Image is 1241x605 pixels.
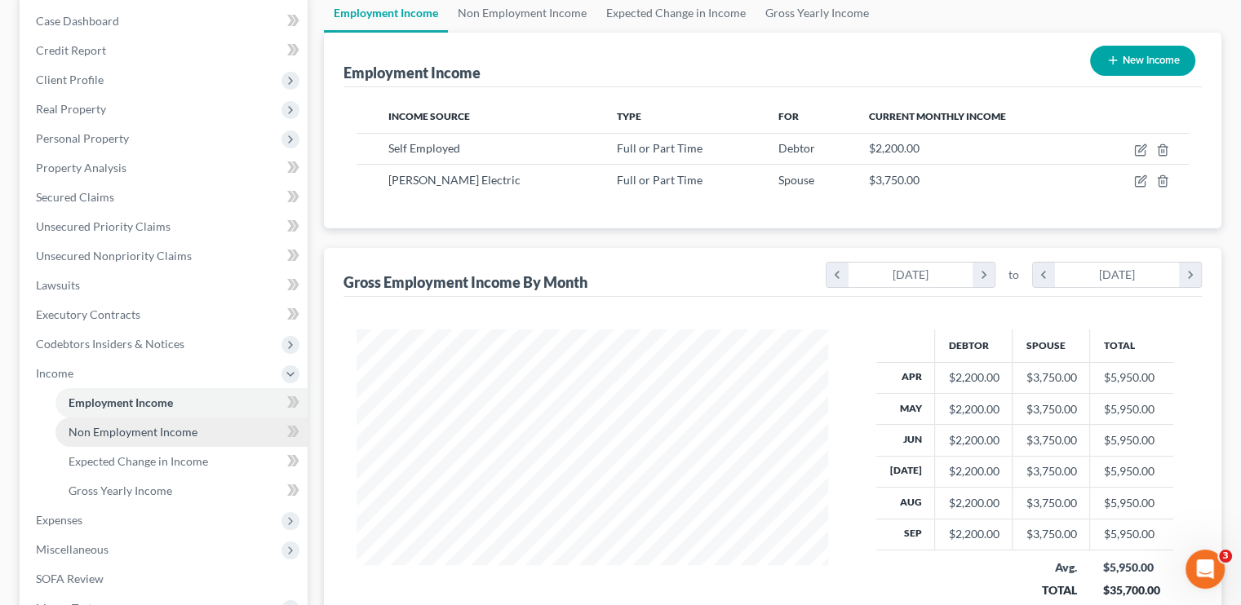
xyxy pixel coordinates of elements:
[23,7,308,36] a: Case Dashboard
[343,63,481,82] div: Employment Income
[1013,329,1090,362] th: Spouse
[1090,393,1173,424] td: $5,950.00
[948,526,999,542] div: $2,200.00
[388,110,470,122] span: Income Source
[36,249,192,263] span: Unsecured Nonpriority Claims
[1008,267,1019,283] span: to
[388,173,521,187] span: [PERSON_NAME] Electric
[69,425,197,439] span: Non Employment Income
[876,519,935,550] th: Sep
[1090,362,1173,393] td: $5,950.00
[948,369,999,386] div: $2,200.00
[1026,401,1076,417] div: $3,750.00
[36,73,104,86] span: Client Profile
[343,272,587,292] div: Gross Employment Income By Month
[1090,425,1173,456] td: $5,950.00
[69,454,208,468] span: Expected Change in Income
[23,183,308,212] a: Secured Claims
[1103,559,1160,576] div: $5,950.00
[869,141,920,155] span: $2,200.00
[1026,369,1076,386] div: $3,750.00
[36,572,104,585] span: SOFA Review
[1026,559,1077,576] div: Avg.
[876,393,935,424] th: May
[617,141,702,155] span: Full or Part Time
[1090,519,1173,550] td: $5,950.00
[778,110,799,122] span: For
[948,463,999,479] div: $2,200.00
[948,432,999,448] div: $2,200.00
[36,102,106,116] span: Real Property
[948,401,999,417] div: $2,200.00
[1090,329,1173,362] th: Total
[23,300,308,329] a: Executory Contracts
[36,131,129,145] span: Personal Property
[388,141,460,155] span: Self Employed
[869,110,1006,122] span: Current Monthly Income
[36,513,82,527] span: Expenses
[1026,463,1076,479] div: $3,750.00
[55,417,308,447] a: Non Employment Income
[36,307,140,321] span: Executory Contracts
[55,447,308,476] a: Expected Change in Income
[876,456,935,487] th: [DATE]
[1103,582,1160,598] div: $35,700.00
[36,278,80,292] span: Lawsuits
[36,366,73,380] span: Income
[36,337,184,351] span: Codebtors Insiders & Notices
[1026,526,1076,542] div: $3,750.00
[69,395,173,409] span: Employment Income
[23,271,308,300] a: Lawsuits
[849,263,973,287] div: [DATE]
[876,362,935,393] th: Apr
[617,173,702,187] span: Full or Part Time
[1186,550,1225,589] iframe: Intercom live chat
[23,241,308,271] a: Unsecured Nonpriority Claims
[69,484,172,497] span: Gross Yearly Income
[1026,495,1076,511] div: $3,750.00
[36,190,114,204] span: Secured Claims
[36,43,106,57] span: Credit Report
[1055,263,1180,287] div: [DATE]
[778,173,814,187] span: Spouse
[973,263,995,287] i: chevron_right
[1033,263,1055,287] i: chevron_left
[55,476,308,506] a: Gross Yearly Income
[876,488,935,519] th: Aug
[1090,46,1195,76] button: New Income
[23,36,308,65] a: Credit Report
[23,212,308,241] a: Unsecured Priority Claims
[55,388,308,417] a: Employment Income
[778,141,815,155] span: Debtor
[1026,582,1077,598] div: TOTAL
[869,173,920,187] span: $3,750.00
[876,425,935,456] th: Jun
[36,14,119,28] span: Case Dashboard
[827,263,849,287] i: chevron_left
[36,219,171,233] span: Unsecured Priority Claims
[935,329,1013,362] th: Debtor
[1179,263,1201,287] i: chevron_right
[36,542,109,556] span: Miscellaneous
[23,564,308,594] a: SOFA Review
[1090,456,1173,487] td: $5,950.00
[1090,488,1173,519] td: $5,950.00
[1219,550,1232,563] span: 3
[948,495,999,511] div: $2,200.00
[617,110,641,122] span: Type
[36,161,126,174] span: Property Analysis
[1026,432,1076,448] div: $3,750.00
[23,153,308,183] a: Property Analysis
